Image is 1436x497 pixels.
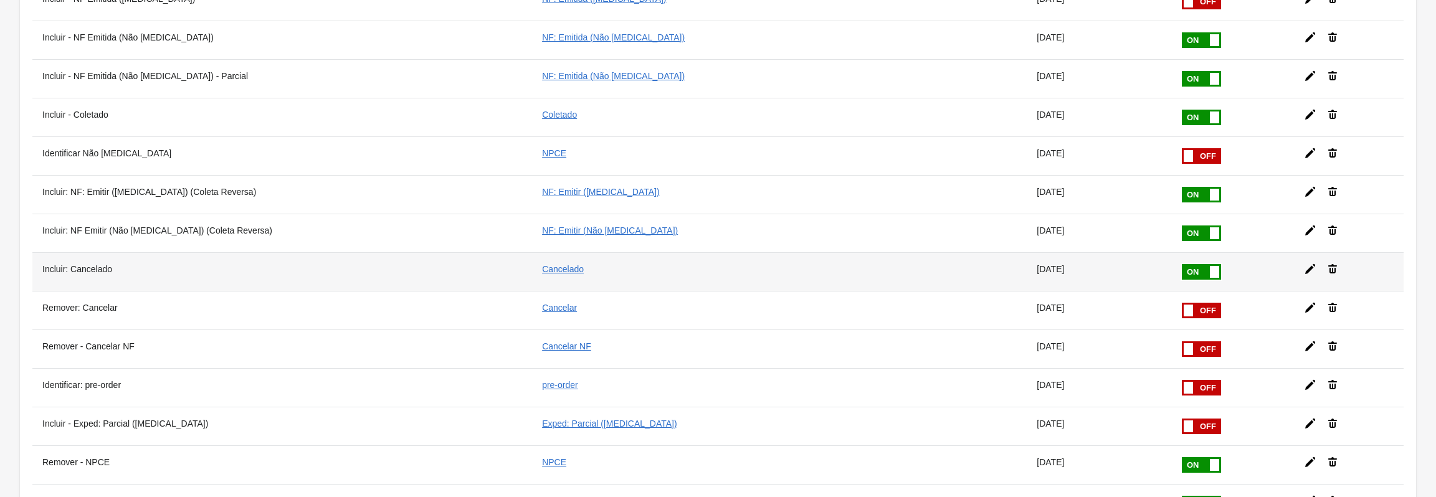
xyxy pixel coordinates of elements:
[1027,368,1171,407] td: [DATE]
[32,368,532,407] th: Identificar: pre-order
[32,175,532,214] th: Incluir: NF: Emitir ([MEDICAL_DATA]) (Coleta Reversa)
[32,407,532,445] th: Incluir - Exped: Parcial ([MEDICAL_DATA])
[32,291,532,329] th: Remover: Cancelar
[32,445,532,484] th: Remover - NPCE
[1027,98,1171,136] td: [DATE]
[1027,214,1171,252] td: [DATE]
[32,136,532,175] th: Identificar Não [MEDICAL_DATA]
[542,419,677,428] a: Exped: Parcial ([MEDICAL_DATA])
[542,341,591,351] a: Cancelar NF
[32,329,532,368] th: Remover - Cancelar NF
[1027,329,1171,368] td: [DATE]
[1027,59,1171,98] td: [DATE]
[542,110,577,120] a: Coletado
[542,187,660,197] a: NF: Emitir ([MEDICAL_DATA])
[1027,175,1171,214] td: [DATE]
[32,252,532,291] th: Incluir: Cancelado
[542,264,584,274] a: Cancelado
[32,98,532,136] th: Incluir - Coletado
[1027,445,1171,484] td: [DATE]
[32,21,532,59] th: Incluir - NF Emitida (Não [MEDICAL_DATA])
[542,71,685,81] a: NF: Emitida (Não [MEDICAL_DATA])
[542,148,566,158] a: NPCE
[542,225,678,235] a: NF: Emitir (Não [MEDICAL_DATA])
[32,59,532,98] th: Incluir - NF Emitida (Não [MEDICAL_DATA]) - Parcial
[1027,136,1171,175] td: [DATE]
[542,32,685,42] a: NF: Emitida (Não [MEDICAL_DATA])
[1027,21,1171,59] td: [DATE]
[542,380,578,390] a: pre-order
[1027,252,1171,291] td: [DATE]
[32,214,532,252] th: Incluir: NF Emitir (Não [MEDICAL_DATA]) (Coleta Reversa)
[1027,291,1171,329] td: [DATE]
[542,457,566,467] a: NPCE
[542,303,577,313] a: Cancelar
[1027,407,1171,445] td: [DATE]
